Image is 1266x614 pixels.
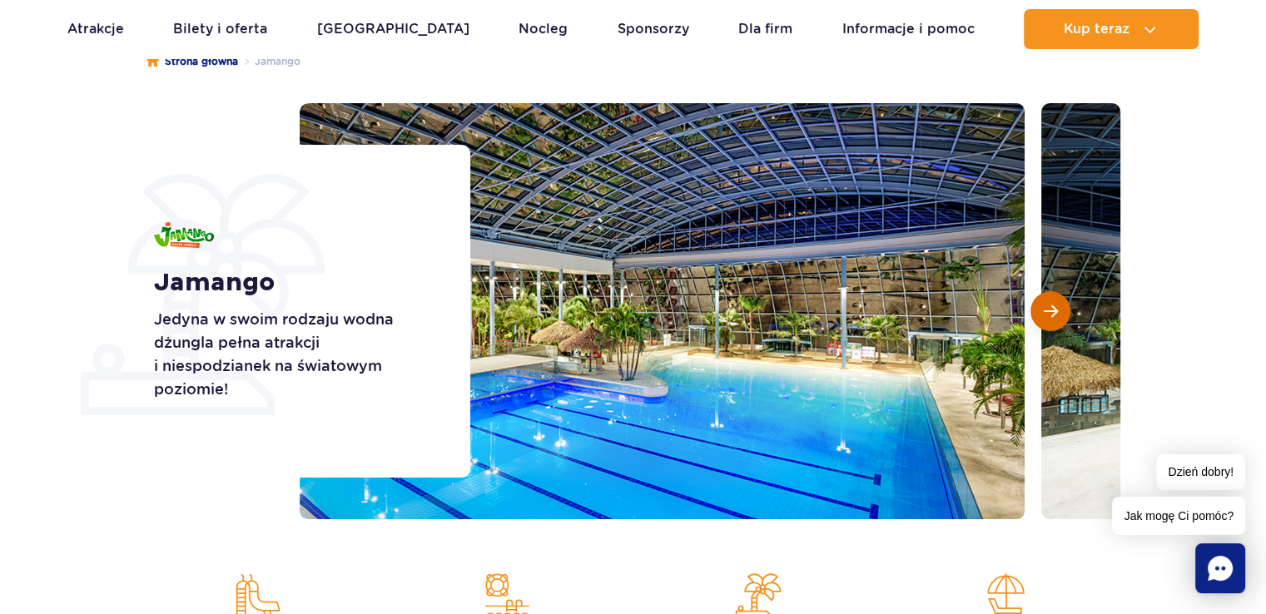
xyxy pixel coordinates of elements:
div: Chat [1195,543,1245,593]
h1: Jamango [154,268,433,298]
a: Atrakcje [67,9,124,49]
img: Jamango [154,222,214,248]
a: Nocleg [519,9,568,49]
a: [GEOGRAPHIC_DATA] [317,9,469,49]
a: Strona główna [146,53,238,70]
span: Kup teraz [1064,22,1129,37]
li: Jamango [238,53,300,70]
p: Jedyna w swoim rodzaju wodna dżungla pełna atrakcji i niespodzianek na światowym poziomie! [154,308,433,401]
a: Informacje i pomoc [842,9,975,49]
button: Kup teraz [1024,9,1199,49]
span: Dzień dobry! [1156,454,1245,490]
span: Jak mogę Ci pomóc? [1112,497,1245,535]
a: Bilety i oferta [173,9,267,49]
button: Następny slajd [1030,291,1070,331]
a: Sponsorzy [618,9,689,49]
a: Dla firm [738,9,792,49]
